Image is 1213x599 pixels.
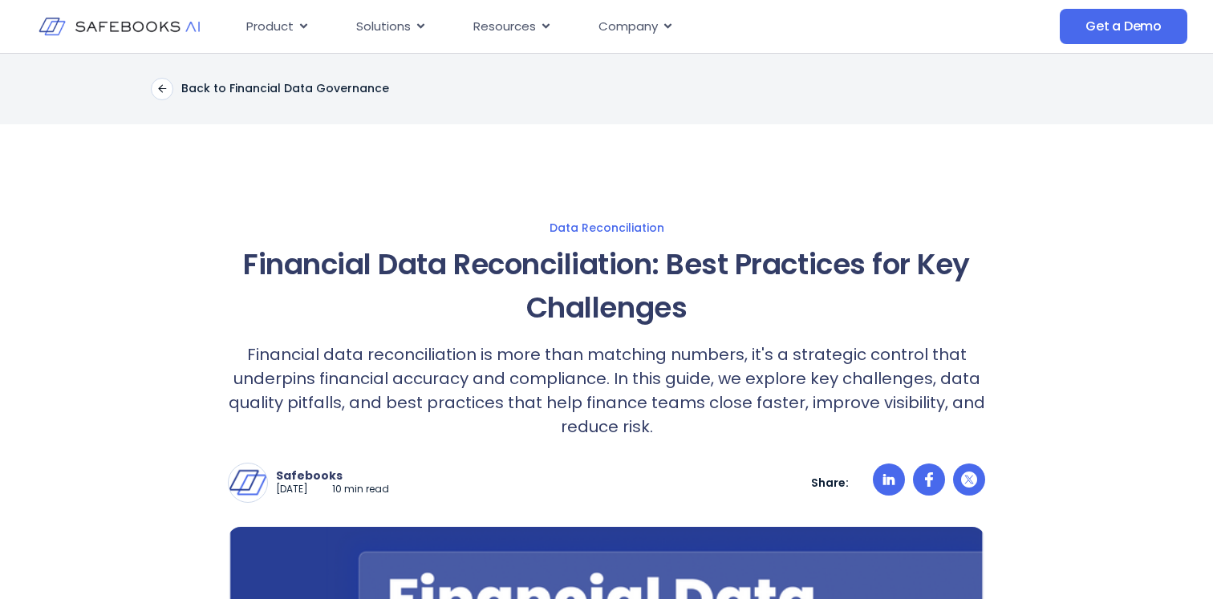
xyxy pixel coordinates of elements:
[151,78,389,100] a: Back to Financial Data Governance
[229,463,267,502] img: Safebooks
[233,11,923,42] nav: Menu
[181,81,389,95] p: Back to Financial Data Governance
[276,468,389,483] p: Safebooks
[233,11,923,42] div: Menu Toggle
[1060,9,1187,44] a: Get a Demo
[598,18,658,36] span: Company
[332,483,389,496] p: 10 min read
[811,476,849,490] p: Share:
[473,18,536,36] span: Resources
[228,243,985,330] h1: Financial Data Reconciliation: Best Practices for Key Challenges
[228,342,985,439] p: Financial data reconciliation is more than matching numbers, it's a strategic control that underp...
[71,221,1142,235] a: Data Reconciliation
[276,483,308,496] p: [DATE]
[1085,18,1162,34] span: Get a Demo
[246,18,294,36] span: Product
[356,18,411,36] span: Solutions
